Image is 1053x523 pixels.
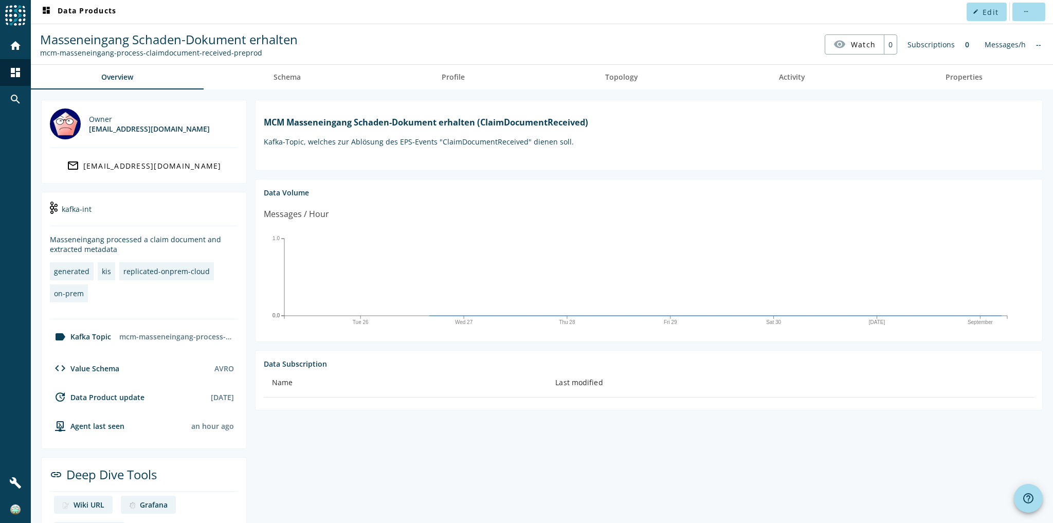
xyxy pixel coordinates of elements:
[960,34,974,55] div: 0
[967,3,1007,21] button: Edit
[9,66,22,79] mat-icon: dashboard
[54,266,89,276] div: generated
[455,319,473,325] text: Wed 27
[83,161,222,171] div: [EMAIL_ADDRESS][DOMAIN_NAME]
[605,74,638,81] span: Topology
[1023,9,1028,14] mat-icon: more_horiz
[211,392,234,402] div: [DATE]
[89,124,210,134] div: [EMAIL_ADDRESS][DOMAIN_NAME]
[50,468,62,481] mat-icon: link
[101,74,133,81] span: Overview
[50,391,144,403] div: Data Product update
[547,369,1034,398] th: Last modified
[869,319,885,325] text: [DATE]
[40,6,52,18] mat-icon: dashboard
[40,6,116,18] span: Data Products
[54,496,113,514] a: deep dive imageWiki URL
[979,34,1031,55] div: Messages/h
[9,93,22,105] mat-icon: search
[1031,34,1046,55] div: No information
[50,201,238,226] div: kafka-int
[442,74,465,81] span: Profile
[264,359,1034,369] div: Data Subscription
[264,117,1034,128] h1: MCM Masseneingang Schaden-Dokument erhalten (ClaimDocumentReceived)
[50,331,111,343] div: Kafka Topic
[559,319,575,325] text: Thu 28
[833,38,846,50] mat-icon: visibility
[9,40,22,52] mat-icon: home
[50,109,81,139] img: mbx_301492@mobi.ch
[54,391,66,403] mat-icon: update
[274,74,301,81] span: Schema
[54,288,84,298] div: on-prem
[273,236,280,241] text: 1.0
[115,328,238,346] div: mcm-masseneingang-process-claimdocument-received-preprod
[123,266,210,276] div: replicated-onprem-cloud
[902,34,960,55] div: Subscriptions
[50,362,119,374] div: Value Schema
[50,202,58,214] img: kafka-int
[40,31,298,48] span: Masseneingang Schaden-Dokument erhalten
[54,362,66,374] mat-icon: code
[74,500,104,510] div: Wiki URL
[5,5,26,26] img: spoud-logo.svg
[40,48,298,58] div: Kafka Topic: mcm-masseneingang-process-claimdocument-received-preprod
[766,319,781,325] text: Sat 30
[264,208,329,221] div: Messages / Hour
[140,500,168,510] div: Grafana
[191,421,234,431] div: Agents typically reports every 15min to 1h
[825,35,884,53] button: Watch
[62,502,69,509] img: deep dive image
[264,137,1034,147] p: Kafka-Topic, welches zur Ablösung des EPS-Events "ClaimDocumentReceived" dienen soll.
[264,188,1034,197] div: Data Volume
[214,364,234,373] div: AVRO
[946,74,983,81] span: Properties
[973,9,978,14] mat-icon: edit
[968,319,993,325] text: September
[50,466,238,492] div: Deep Dive Tools
[50,420,124,432] div: agent-env-preprod
[50,235,238,254] div: Masseneingang processed a claim document and extracted metadata
[264,369,547,398] th: Name
[983,7,998,17] span: Edit
[273,313,280,318] text: 0.0
[353,319,369,325] text: Tue 26
[89,114,210,124] div: Owner
[1022,492,1034,504] mat-icon: help_outline
[36,3,120,21] button: Data Products
[121,496,176,514] a: deep dive imageGrafana
[67,159,79,172] mat-icon: mail_outline
[851,35,876,53] span: Watch
[779,74,805,81] span: Activity
[884,35,897,54] div: 0
[102,266,111,276] div: kis
[9,477,22,489] mat-icon: build
[10,504,21,515] img: c5efd522b9e2345ba31424202ff1fd10
[54,331,66,343] mat-icon: label
[129,502,136,509] img: deep dive image
[664,319,677,325] text: Fri 29
[50,156,238,175] a: [EMAIL_ADDRESS][DOMAIN_NAME]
